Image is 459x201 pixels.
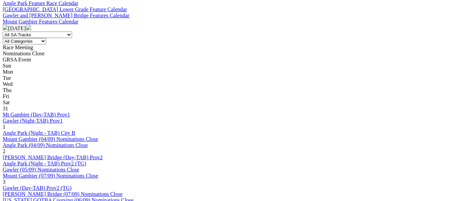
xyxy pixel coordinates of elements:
a: Angle Park (Night - TAB) City B [3,130,75,136]
a: Gawler (Day-TAB) Prov2 (TG) [3,185,72,191]
div: Race Meeting [3,44,456,51]
img: chevron-right-pager-white.svg [26,25,31,30]
a: Mt Gambier (Day-TAB) Prov1 [3,112,70,117]
span: 3 [3,179,5,185]
div: Wed [3,81,456,87]
a: Gawler (Night-TAB) Prov1 [3,118,63,124]
a: Angle Park (Night - TAB) Prov2 (TG) [3,161,86,166]
div: Sat [3,99,456,106]
div: Tue [3,75,456,81]
span: 2 [3,148,5,154]
a: Gawler and [PERSON_NAME] Bridge Features Calendar [3,13,129,18]
div: Mon [3,69,456,75]
a: Mount Gambier (04/09) Nominations Close [3,136,98,142]
div: Fri [3,93,456,99]
div: Sun [3,63,456,69]
div: GRSA Event [3,57,456,63]
a: [GEOGRAPHIC_DATA] Lower Grade Feature Calendar [3,6,127,12]
a: [PERSON_NAME] Bridge (07/09) Nominations Close [3,191,123,197]
a: [PERSON_NAME] Bridge (Day-TAB) Prov2 [3,154,103,160]
img: chevron-left-pager-white.svg [3,25,8,30]
span: 31 [3,106,8,111]
span: 1 [3,124,5,130]
div: [DATE] [3,25,456,32]
a: Mount Gambier Features Calendar [3,19,78,24]
a: Angle Park (04/09) Nominations Close [3,142,88,148]
a: Angle Park Feature Race Calendar [3,0,78,6]
div: Thu [3,87,456,93]
a: Gawler (05/09) Nominations Close [3,167,79,172]
div: Nominations Close [3,51,456,57]
a: Mount Gambier (07/09) Nominations Close [3,173,98,179]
